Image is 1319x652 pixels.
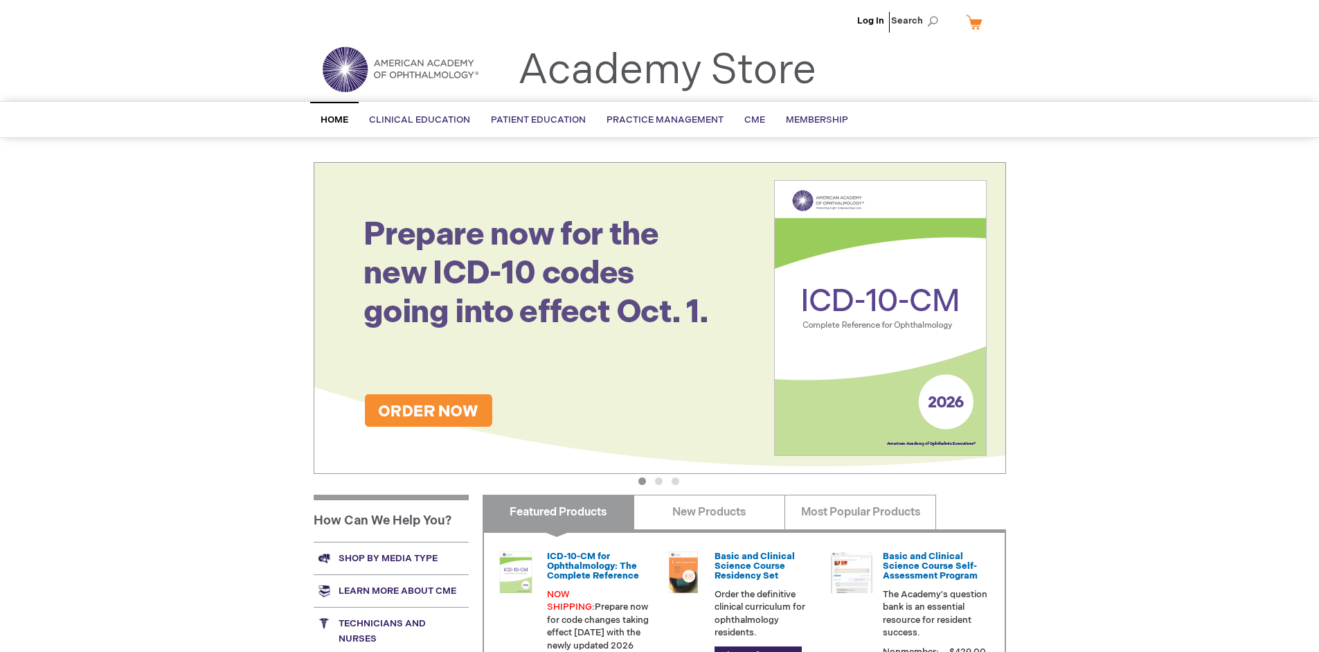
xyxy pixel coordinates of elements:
[857,15,884,26] a: Log In
[715,588,820,640] p: Order the definitive clinical curriculum for ophthalmology residents.
[655,477,663,485] button: 2 of 3
[495,552,537,593] img: 0120008u_42.png
[672,477,679,485] button: 3 of 3
[369,114,470,125] span: Clinical Education
[831,552,872,593] img: bcscself_20.jpg
[883,551,978,582] a: Basic and Clinical Science Course Self-Assessment Program
[786,114,848,125] span: Membership
[744,114,765,125] span: CME
[607,114,724,125] span: Practice Management
[663,552,704,593] img: 02850963u_47.png
[547,551,639,582] a: ICD-10-CM for Ophthalmology: The Complete Reference
[314,574,469,607] a: Learn more about CME
[715,551,795,582] a: Basic and Clinical Science Course Residency Set
[547,589,595,613] font: NOW SHIPPING:
[638,477,646,485] button: 1 of 3
[784,495,936,529] a: Most Popular Products
[314,542,469,574] a: Shop by media type
[634,495,785,529] a: New Products
[518,46,816,96] a: Academy Store
[321,114,348,125] span: Home
[483,495,634,529] a: Featured Products
[491,114,586,125] span: Patient Education
[883,588,988,640] p: The Academy's question bank is an essential resource for resident success.
[314,495,469,542] h1: How Can We Help You?
[891,7,944,35] span: Search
